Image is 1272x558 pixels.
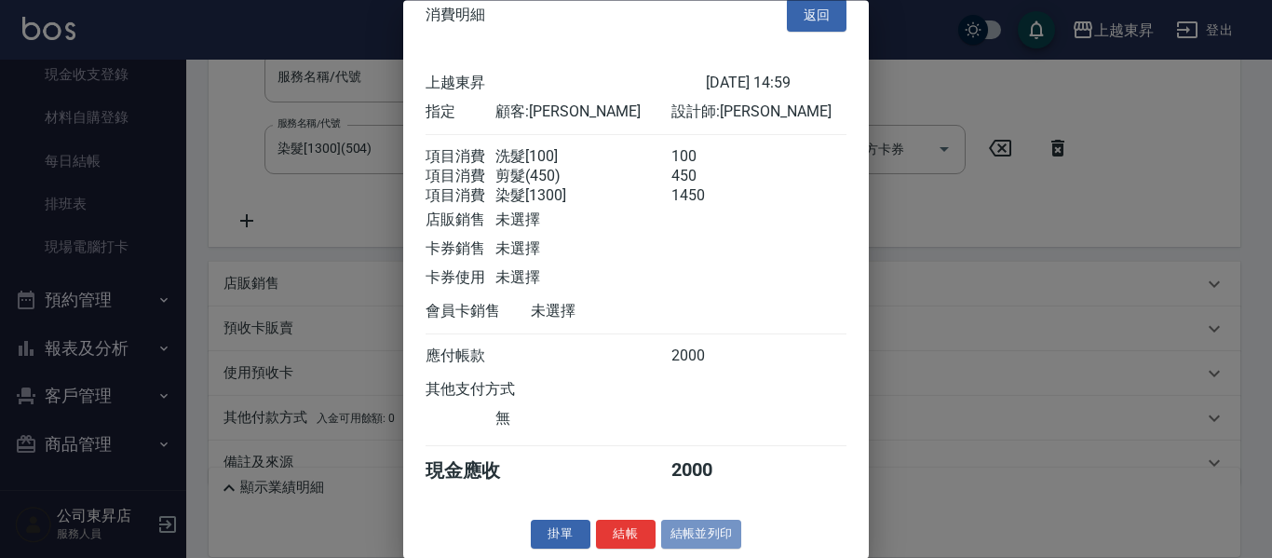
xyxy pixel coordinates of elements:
div: 上越東昇 [426,75,706,94]
div: 450 [671,168,741,187]
div: 應付帳款 [426,347,495,367]
div: 2000 [671,347,741,367]
div: [DATE] 14:59 [706,75,846,94]
div: 2000 [671,459,741,484]
div: 洗髮[100] [495,148,670,168]
div: 剪髮(450) [495,168,670,187]
div: 未選擇 [495,211,670,231]
div: 染髮[1300] [495,187,670,207]
div: 現金應收 [426,459,531,484]
div: 項目消費 [426,168,495,187]
div: 項目消費 [426,187,495,207]
span: 消費明細 [426,6,485,24]
div: 項目消費 [426,148,495,168]
div: 卡券使用 [426,269,495,289]
div: 無 [495,410,670,429]
div: 指定 [426,103,495,123]
div: 未選擇 [495,269,670,289]
div: 1450 [671,187,741,207]
div: 未選擇 [495,240,670,260]
div: 其他支付方式 [426,381,566,401]
button: 結帳並列印 [661,521,742,550]
div: 設計師: [PERSON_NAME] [671,103,846,123]
button: 結帳 [596,521,656,550]
button: 掛單 [531,521,590,550]
div: 店販銷售 [426,211,495,231]
div: 卡券銷售 [426,240,495,260]
div: 會員卡銷售 [426,303,531,322]
div: 未選擇 [531,303,706,322]
div: 100 [671,148,741,168]
div: 顧客: [PERSON_NAME] [495,103,670,123]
